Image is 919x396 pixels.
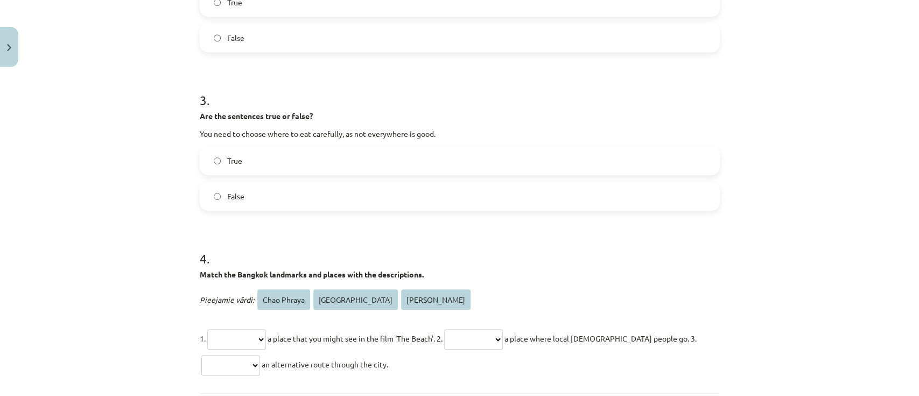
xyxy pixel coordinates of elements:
[214,157,221,164] input: True
[227,155,242,166] span: True
[262,359,388,369] span: an alternative route through the city.
[504,334,697,343] span: a place where local [DEMOGRAPHIC_DATA] people go. 3.
[200,269,424,279] strong: Match the Bangkok landmarks and places with the descriptions.
[200,295,254,304] span: Pieejamie vārdi:
[313,289,398,310] span: [GEOGRAPHIC_DATA]
[200,111,313,121] strong: Are the sentences true or false?
[214,34,221,41] input: False
[401,289,471,310] span: [PERSON_NAME]
[200,74,720,107] h1: 3 .
[7,44,11,51] img: icon-close-lesson-0947bae3869378f0d4975bcd49f059093ad1ed9edebbc8119c70593378902aed.svg
[200,334,206,343] span: 1.
[268,334,443,343] span: a place that you might see in the film 'The Beach'. 2.
[200,232,720,266] h1: 4 .
[200,128,720,140] p: You need to choose where to eat carefully, as not everywhere is good.
[214,193,221,200] input: False
[227,32,244,44] span: False
[227,191,244,202] span: False
[257,289,310,310] span: Chao Phraya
